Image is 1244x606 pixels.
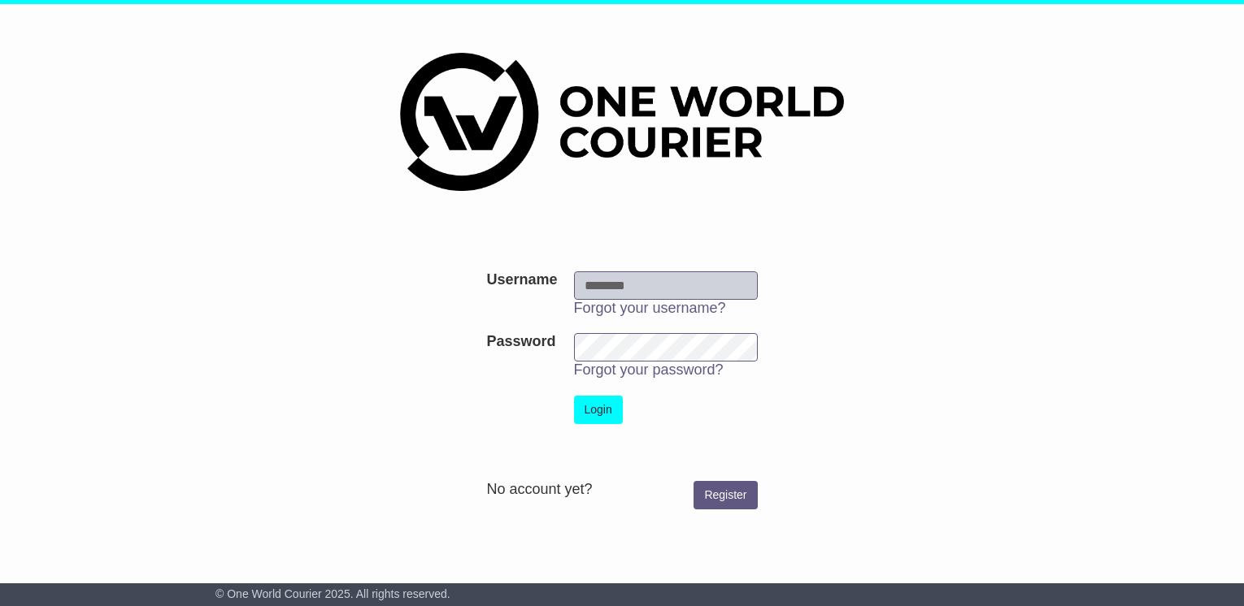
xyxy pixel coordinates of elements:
[215,587,450,600] span: © One World Courier 2025. All rights reserved.
[574,361,724,378] a: Forgot your password?
[486,333,555,351] label: Password
[694,481,757,509] a: Register
[486,271,557,289] label: Username
[574,300,726,316] a: Forgot your username?
[574,396,623,424] button: Login
[400,53,844,191] img: One World
[486,481,757,499] div: No account yet?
